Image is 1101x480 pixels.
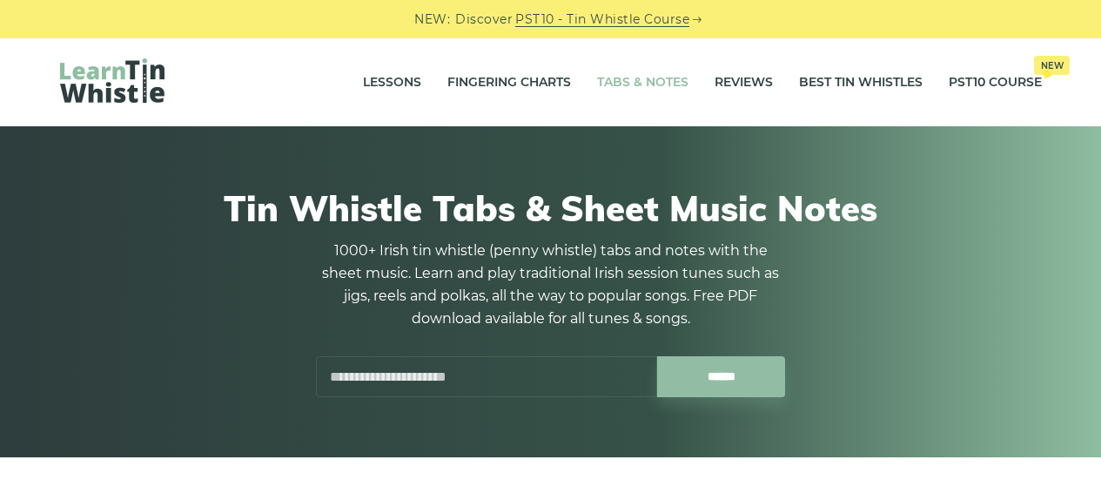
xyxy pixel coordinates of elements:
h1: Tin Whistle Tabs & Sheet Music Notes [60,187,1042,229]
a: Fingering Charts [447,61,571,105]
img: LearnTinWhistle.com [60,58,164,103]
a: PST10 CourseNew [949,61,1042,105]
p: 1000+ Irish tin whistle (penny whistle) tabs and notes with the sheet music. Learn and play tradi... [316,240,786,330]
a: Lessons [363,61,421,105]
a: Best Tin Whistles [799,61,923,105]
a: Reviews [715,61,773,105]
a: Tabs & Notes [597,61,688,105]
span: New [1034,56,1070,75]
